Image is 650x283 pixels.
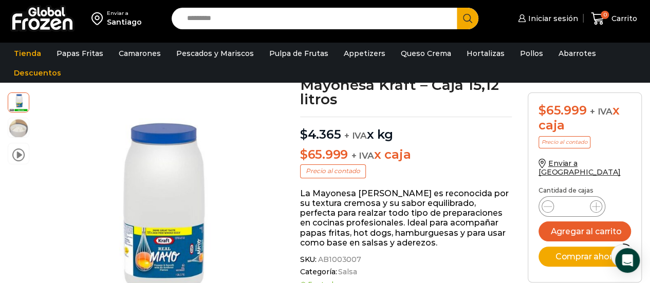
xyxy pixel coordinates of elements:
span: mayonesa heinz [8,91,29,112]
a: Papas Fritas [51,44,108,63]
p: x kg [300,117,512,142]
p: La Mayonesa [PERSON_NAME] es reconocida por su textura cremosa y su sabor equilibrado, perfecta p... [300,188,512,248]
h1: Mayonesa Kraft – Caja 15,12 litros [300,78,512,106]
span: $ [538,103,546,118]
a: Queso Crema [396,44,456,63]
a: Iniciar sesión [515,8,578,29]
span: + IVA [590,106,612,117]
span: SKU: [300,255,512,264]
span: Categoría: [300,268,512,276]
a: Tienda [9,44,46,63]
a: Appetizers [339,44,391,63]
a: Pulpa de Frutas [264,44,333,63]
div: Open Intercom Messenger [615,248,640,273]
a: Abarrotes [553,44,601,63]
span: + IVA [344,130,367,141]
a: Hortalizas [461,44,510,63]
bdi: 4.365 [300,127,341,142]
div: x caja [538,103,631,133]
p: Precio al contado [300,164,366,178]
span: $ [300,147,308,162]
a: Pescados y Mariscos [171,44,259,63]
button: Agregar al carrito [538,221,631,241]
span: 0 [601,11,609,19]
span: mayonesa kraft [8,118,29,139]
span: + IVA [351,150,374,161]
a: Pollos [515,44,548,63]
span: AB1003007 [317,255,361,264]
div: Enviar a [107,10,142,17]
a: Descuentos [9,63,66,83]
bdi: 65.999 [538,103,586,118]
button: Comprar ahora [538,247,631,267]
span: Carrito [609,13,637,24]
a: Camarones [114,44,166,63]
div: Santiago [107,17,142,27]
a: Enviar a [GEOGRAPHIC_DATA] [538,159,621,177]
a: 0 Carrito [588,7,640,31]
p: Precio al contado [538,136,590,148]
img: address-field-icon.svg [91,10,107,27]
a: Salsa [337,268,357,276]
p: Cantidad de cajas [538,187,631,194]
input: Product quantity [562,199,582,214]
span: Iniciar sesión [526,13,578,24]
bdi: 65.999 [300,147,348,162]
p: x caja [300,147,512,162]
button: Search button [457,8,478,29]
span: $ [300,127,308,142]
